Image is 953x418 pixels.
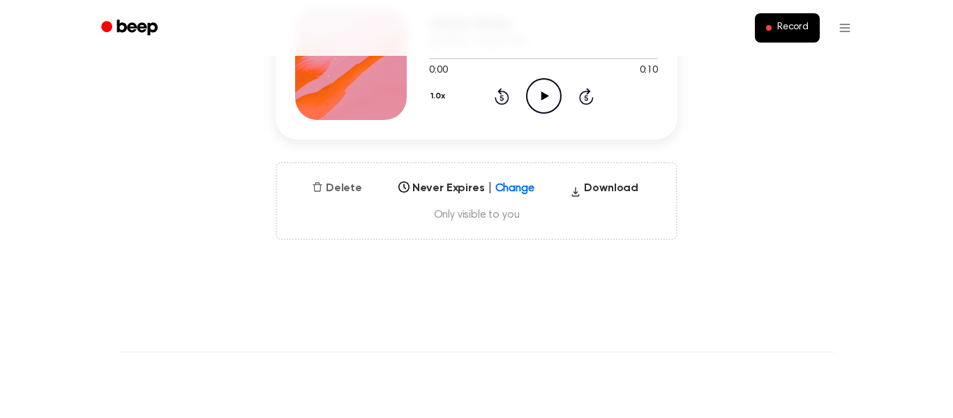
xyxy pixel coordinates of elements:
button: Download [564,180,644,202]
a: Beep [91,15,170,42]
span: Only visible to you [294,208,659,222]
button: Delete [306,180,368,197]
span: 0:00 [429,64,447,78]
button: Record [755,13,820,43]
span: 0:10 [640,64,658,78]
span: Record [777,22,809,34]
button: Open menu [828,11,862,45]
button: 1.0x [429,84,450,108]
